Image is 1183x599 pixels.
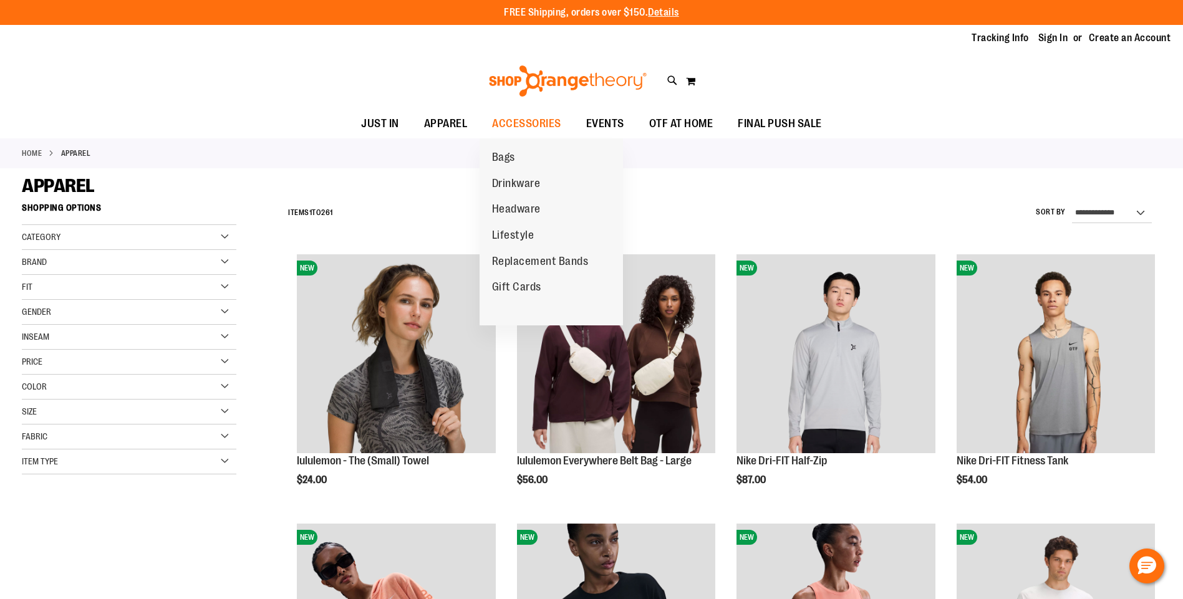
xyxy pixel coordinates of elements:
span: NEW [736,530,757,545]
a: Bags [480,145,528,171]
span: Lifestyle [492,229,534,244]
h2: Items to [288,203,333,223]
label: Sort By [1036,207,1066,218]
a: ACCESSORIES [480,110,574,138]
a: Home [22,148,42,159]
a: APPAREL [412,110,480,138]
span: Price [22,357,42,367]
a: Gift Cards [480,274,554,300]
a: Nike Dri-FIT Fitness TankNEW [957,254,1155,454]
span: NEW [517,530,538,545]
span: Inseam [22,332,49,342]
span: Color [22,381,47,391]
strong: Shopping Options [22,197,236,225]
a: Sign In [1038,31,1068,45]
span: APPAREL [424,110,468,138]
strong: APPAREL [61,148,91,159]
span: JUST IN [361,110,399,138]
button: Hello, have a question? Let’s chat. [1129,549,1164,583]
a: lululemon Everywhere Belt Bag - LargeNEW [517,254,715,454]
a: Tracking Info [972,31,1029,45]
a: Nike Dri-FIT Half-ZipNEW [736,254,935,454]
a: EVENTS [574,110,637,138]
a: JUST IN [349,110,412,138]
a: Headware [480,196,553,223]
span: NEW [297,261,317,276]
span: NEW [957,530,977,545]
a: Replacement Bands [480,249,601,275]
span: ACCESSORIES [492,110,561,138]
span: NEW [297,530,317,545]
div: product [291,248,501,517]
span: Fabric [22,431,47,441]
img: Nike Dri-FIT Fitness Tank [957,254,1155,453]
a: Lifestyle [480,223,547,249]
span: Category [22,232,60,242]
p: FREE Shipping, orders over $150. [504,6,679,20]
a: OTF AT HOME [637,110,726,138]
span: Headware [492,203,541,218]
img: lululemon Everywhere Belt Bag - Large [517,254,715,453]
ul: ACCESSORIES [480,138,623,325]
a: lululemon - The (Small) TowelNEW [297,254,495,454]
span: Size [22,406,37,416]
span: OTF AT HOME [649,110,713,138]
span: APPAREL [22,175,95,196]
span: $56.00 [517,474,549,486]
span: Item Type [22,456,58,466]
a: Create an Account [1089,31,1171,45]
span: 261 [321,208,333,217]
span: Fit [22,282,32,292]
a: lululemon Everywhere Belt Bag - Large [517,454,692,467]
span: Bags [492,151,515,166]
div: product [950,248,1161,517]
a: Drinkware [480,171,553,197]
div: product [730,248,941,517]
a: FINAL PUSH SALE [725,110,834,138]
span: $87.00 [736,474,768,486]
img: lululemon - The (Small) Towel [297,254,495,453]
span: $24.00 [297,474,329,486]
span: Drinkware [492,177,541,193]
img: Nike Dri-FIT Half-Zip [736,254,935,453]
span: Brand [22,257,47,267]
a: lululemon - The (Small) Towel [297,454,429,467]
span: Replacement Bands [492,255,589,271]
span: Gender [22,307,51,317]
span: NEW [957,261,977,276]
span: 1 [309,208,312,217]
span: EVENTS [586,110,624,138]
span: Gift Cards [492,280,541,296]
a: Details [648,7,679,18]
a: Nike Dri-FIT Fitness Tank [957,454,1068,467]
a: Nike Dri-FIT Half-Zip [736,454,827,467]
span: FINAL PUSH SALE [738,110,822,138]
span: NEW [736,261,757,276]
img: Shop Orangetheory [487,65,649,97]
span: $54.00 [957,474,989,486]
div: product [511,248,722,517]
